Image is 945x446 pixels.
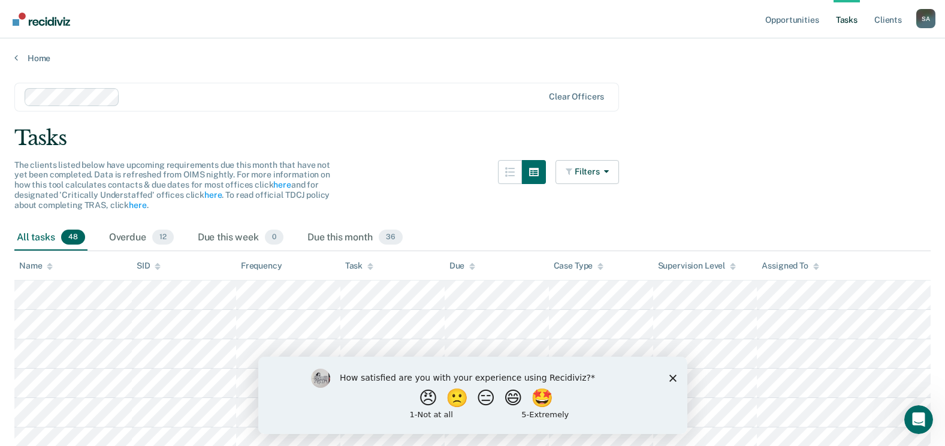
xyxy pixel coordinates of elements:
[916,9,935,28] button: Profile dropdown button
[19,261,53,271] div: Name
[265,230,283,245] span: 0
[195,225,286,251] div: Due this week0
[273,180,291,189] a: here
[204,190,222,200] a: here
[305,225,405,251] div: Due this month36
[129,200,146,210] a: here
[554,261,604,271] div: Case Type
[14,225,87,251] div: All tasks48
[904,405,933,434] iframe: Intercom live chat
[14,160,330,210] span: The clients listed below have upcoming requirements due this month that have not yet been complet...
[137,261,161,271] div: SID
[258,357,687,434] iframe: Survey by Kim from Recidiviz
[762,261,819,271] div: Assigned To
[379,230,403,245] span: 36
[14,53,931,64] a: Home
[555,160,619,184] button: Filters
[658,261,736,271] div: Supervision Level
[916,9,935,28] div: S A
[152,230,174,245] span: 12
[61,230,85,245] span: 48
[549,92,604,102] div: Clear officers
[241,261,282,271] div: Frequency
[14,126,931,150] div: Tasks
[345,261,373,271] div: Task
[13,13,70,26] img: Recidiviz
[107,225,176,251] div: Overdue12
[449,261,476,271] div: Due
